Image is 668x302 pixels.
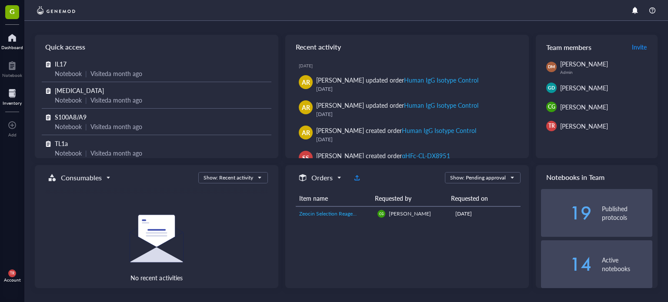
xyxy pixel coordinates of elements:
[292,97,522,122] a: AR[PERSON_NAME] updated orderHuman IgG Isotype Control[DATE]
[541,257,591,271] div: 14
[548,103,555,111] span: CG
[10,271,14,275] span: TR
[85,69,87,78] div: |
[299,210,357,217] span: Zeocin Selection Reagent
[55,86,104,95] span: [MEDICAL_DATA]
[61,173,102,183] h5: Consumables
[8,132,17,137] div: Add
[90,122,142,131] div: Visited a month ago
[404,76,478,84] div: Human IgG Isotype Control
[130,215,184,262] img: Empty state
[2,73,22,78] div: Notebook
[371,190,447,206] th: Requested by
[90,69,142,78] div: Visited a month ago
[455,210,517,218] div: [DATE]
[316,126,476,135] div: [PERSON_NAME] created order
[85,122,87,131] div: |
[55,122,82,131] div: Notebook
[4,277,21,282] div: Account
[292,122,522,147] a: AR[PERSON_NAME] created orderHuman IgG Isotype Control[DATE]
[204,174,253,182] div: Show: Recent activity
[299,63,522,68] div: [DATE]
[548,84,555,91] span: GD
[316,85,515,93] div: [DATE]
[1,45,23,50] div: Dashboard
[560,83,608,92] span: [PERSON_NAME]
[55,60,67,68] span: IL17
[302,128,310,137] span: AR
[316,135,515,144] div: [DATE]
[90,95,142,105] div: Visited a month ago
[302,77,310,87] span: AR
[3,86,22,106] a: Inventory
[389,210,431,217] span: [PERSON_NAME]
[2,59,22,78] a: Notebook
[316,75,478,85] div: [PERSON_NAME] updated order
[560,60,608,68] span: [PERSON_NAME]
[85,148,87,158] div: |
[302,103,310,112] span: AR
[631,40,647,54] button: Invite
[311,173,333,183] h5: Orders
[602,204,652,222] div: Published protocols
[632,43,647,51] span: Invite
[560,122,608,130] span: [PERSON_NAME]
[35,5,77,16] img: genemod-logo
[55,95,82,105] div: Notebook
[3,100,22,106] div: Inventory
[548,122,555,130] span: TR
[299,210,371,218] a: Zeocin Selection Reagent
[316,110,515,119] div: [DATE]
[536,165,658,189] div: Notebooks in Team
[541,206,591,220] div: 19
[560,103,608,111] span: [PERSON_NAME]
[536,35,658,59] div: Team members
[316,100,478,110] div: [PERSON_NAME] updated order
[85,95,87,105] div: |
[55,113,87,121] span: S100A8/A9
[602,256,652,273] div: Active notebooks
[560,70,652,75] div: Admin
[404,101,478,110] div: Human IgG Isotype Control
[35,35,278,59] div: Quick access
[285,35,529,59] div: Recent activity
[55,69,82,78] div: Notebook
[450,174,506,182] div: Show: Pending approval
[292,72,522,97] a: AR[PERSON_NAME] updated orderHuman IgG Isotype Control[DATE]
[55,148,82,158] div: Notebook
[1,31,23,50] a: Dashboard
[548,64,555,70] span: DM
[402,126,476,135] div: Human IgG Isotype Control
[448,190,514,206] th: Requested on
[379,212,384,216] span: CG
[90,148,142,158] div: Visited a month ago
[10,6,15,17] span: G
[55,139,68,148] span: TL1a
[296,190,371,206] th: Item name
